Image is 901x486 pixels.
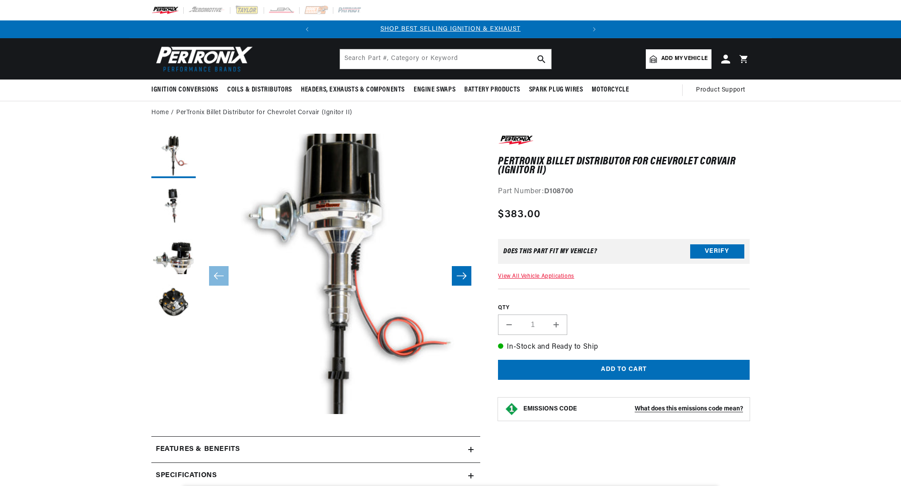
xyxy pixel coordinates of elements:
summary: Product Support [696,80,750,101]
a: Home [151,108,169,118]
span: $383.00 [498,207,541,223]
button: EMISSIONS CODEWhat does this emissions code mean? [523,405,743,413]
strong: What does this emissions code mean? [635,406,743,412]
div: Does This part fit My vehicle? [503,248,597,255]
input: Search Part #, Category or Keyword [340,49,551,69]
div: Announcement [316,24,585,34]
img: Pertronix [151,44,253,74]
button: Translation missing: en.sections.announcements.next_announcement [585,20,603,38]
a: Add my vehicle [646,49,711,69]
span: Add my vehicle [661,55,707,63]
span: Motorcycle [592,85,629,95]
button: Add to cart [498,360,750,380]
button: Translation missing: en.sections.announcements.previous_announcement [298,20,316,38]
h2: Features & Benefits [156,444,240,455]
button: Load image 2 in gallery view [151,183,196,227]
h2: Specifications [156,470,217,482]
span: Headers, Exhausts & Components [301,85,405,95]
h1: PerTronix Billet Distributor for Chevrolet Corvair (Ignitor II) [498,157,750,175]
button: search button [532,49,551,69]
label: QTY [498,304,750,312]
span: Engine Swaps [414,85,455,95]
a: SHOP BEST SELLING IGNITION & EXHAUST [380,26,521,32]
summary: Engine Swaps [409,80,460,100]
summary: Ignition Conversions [151,80,223,100]
button: Load image 1 in gallery view [151,134,196,178]
span: Coils & Distributors [227,85,292,95]
button: Slide right [452,266,471,286]
summary: Features & Benefits [151,437,480,462]
nav: breadcrumbs [151,108,750,118]
span: Ignition Conversions [151,85,218,95]
button: Load image 3 in gallery view [151,231,196,276]
div: 1 of 2 [316,24,585,34]
span: Product Support [696,85,745,95]
div: Part Number: [498,186,750,198]
slideshow-component: Translation missing: en.sections.announcements.announcement_bar [129,20,772,38]
a: View All Vehicle Applications [498,274,574,279]
span: Spark Plug Wires [529,85,583,95]
button: Verify [690,244,744,259]
img: Emissions code [505,402,519,416]
strong: EMISSIONS CODE [523,406,577,412]
strong: D108700 [544,188,573,195]
a: PerTronix Billet Distributor for Chevrolet Corvair (Ignitor II) [176,108,352,118]
button: Slide left [209,266,229,286]
button: Load image 4 in gallery view [151,280,196,325]
p: In-Stock and Ready to Ship [498,342,750,353]
media-gallery: Gallery Viewer [151,134,480,418]
summary: Spark Plug Wires [525,80,588,100]
summary: Coils & Distributors [223,80,296,100]
summary: Motorcycle [587,80,633,100]
span: Battery Products [464,85,520,95]
summary: Battery Products [460,80,525,100]
summary: Headers, Exhausts & Components [296,80,409,100]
